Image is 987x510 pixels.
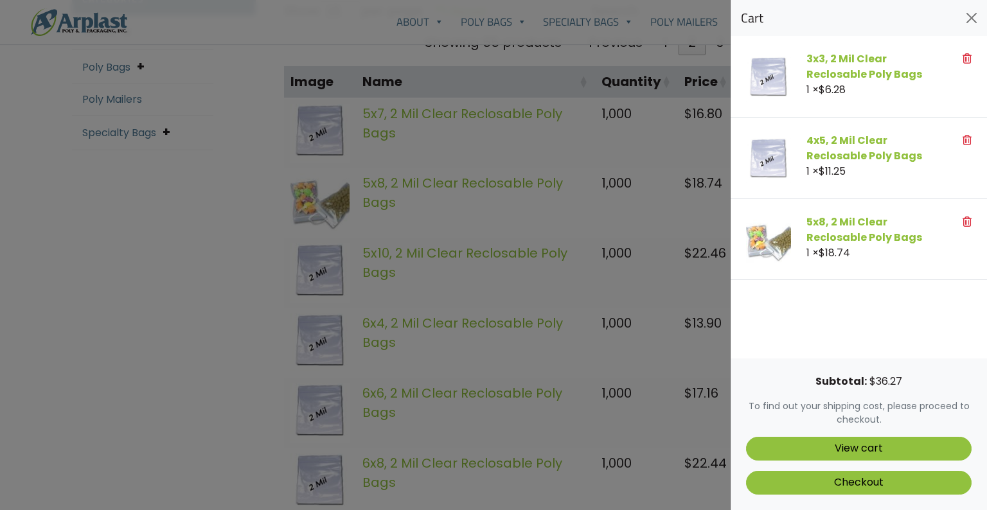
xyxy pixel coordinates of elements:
span: 1 × [806,164,846,179]
a: 3x3, 2 Mil Clear Reclosable Poly Bags [806,51,922,82]
a: 4x5, 2 Mil Clear Reclosable Poly Bags [806,133,922,163]
a: View cart [746,437,972,461]
bdi: 36.27 [869,374,902,389]
span: $ [819,245,825,260]
span: $ [819,164,825,179]
span: 1 × [806,245,850,260]
a: 5x8, 2 Mil Clear Reclosable Poly Bags [806,215,922,245]
img: 3x3, 2 Mil Clear Reclosable Poly Bags [746,57,791,101]
button: Close [961,8,982,28]
span: 1 × [806,82,846,97]
bdi: 18.74 [819,245,850,260]
strong: Subtotal: [815,374,867,389]
img: 4x5, 2 Mil Clear Reclosable Poly Bags [746,138,791,183]
span: $ [869,374,876,389]
a: Checkout [746,471,972,495]
img: 5x8, 2 Mil Clear Reclosable Poly Bags [746,220,791,265]
span: $ [819,82,825,97]
span: Cart [741,10,763,26]
p: To find out your shipping cost, please proceed to checkout. [746,400,972,426]
bdi: 6.28 [819,82,846,97]
bdi: 11.25 [819,164,846,179]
